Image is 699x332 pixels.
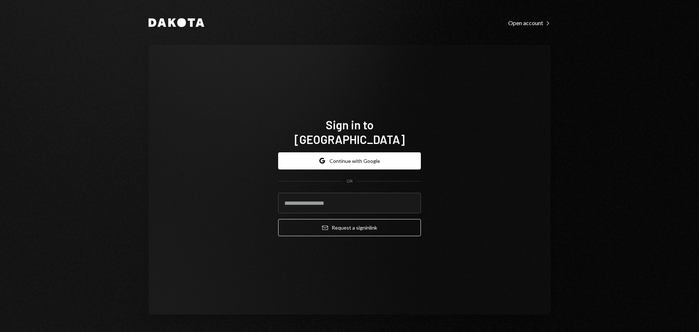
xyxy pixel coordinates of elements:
a: Open account [508,19,550,27]
div: OR [347,178,353,184]
button: Continue with Google [278,152,421,169]
button: Request a signinlink [278,219,421,236]
h1: Sign in to [GEOGRAPHIC_DATA] [278,117,421,147]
